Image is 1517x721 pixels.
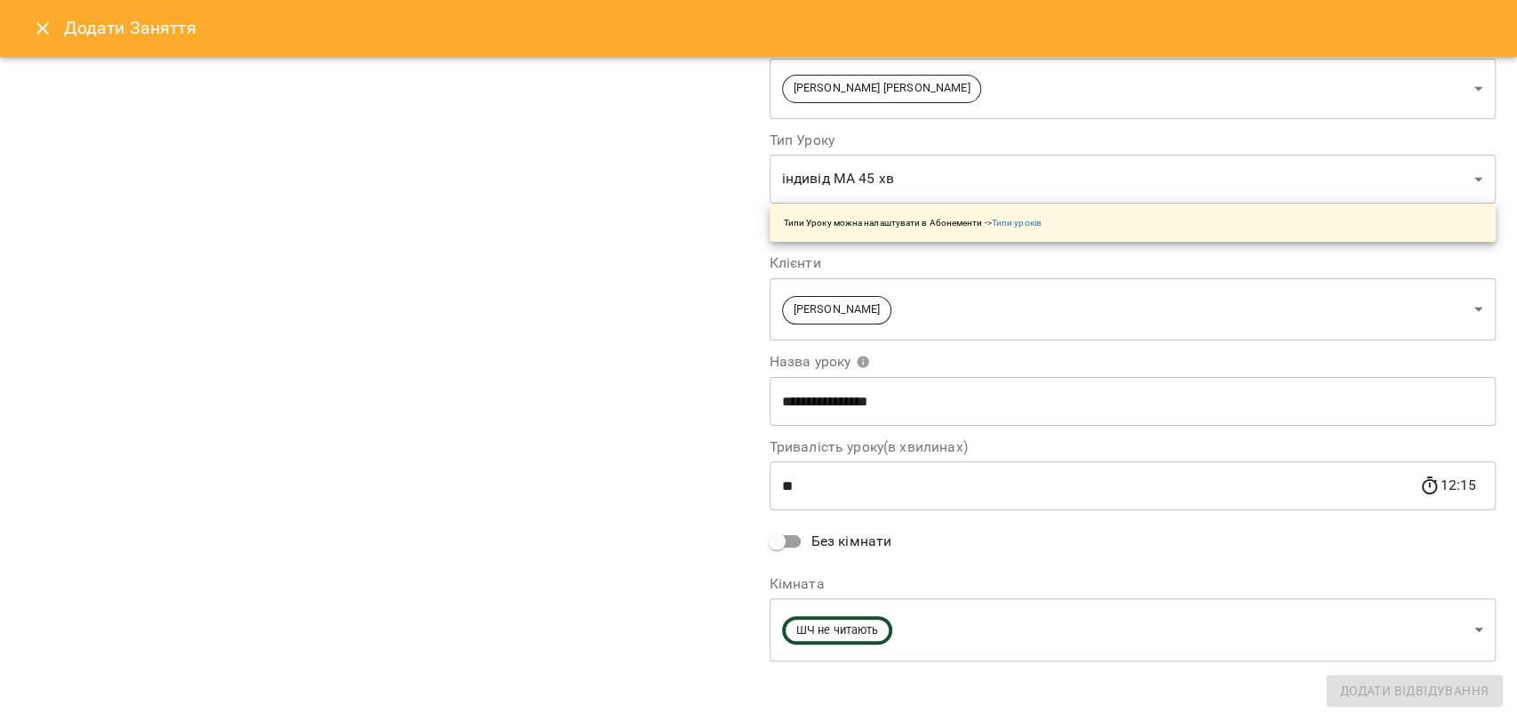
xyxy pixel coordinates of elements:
[770,58,1497,119] div: [PERSON_NAME] [PERSON_NAME]
[770,133,1497,148] label: Тип Уроку
[770,577,1497,591] label: Кімната
[770,155,1497,204] div: індивід МА 45 хв
[770,440,1497,454] label: Тривалість уроку(в хвилинах)
[786,622,890,639] span: ШЧ не читають
[64,14,1496,42] h6: Додати Заняття
[770,256,1497,270] label: Клієнти
[770,277,1497,340] div: [PERSON_NAME]
[770,355,871,369] span: Назва уроку
[784,216,1042,229] p: Типи Уроку можна налаштувати в Абонементи ->
[856,355,870,369] svg: Вкажіть назву уроку або виберіть клієнтів
[783,301,891,318] span: [PERSON_NAME]
[770,598,1497,661] div: ШЧ не читають
[21,7,64,50] button: Close
[992,218,1042,228] a: Типи уроків
[783,80,981,97] span: [PERSON_NAME] [PERSON_NAME]
[811,531,892,552] span: Без кімнати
